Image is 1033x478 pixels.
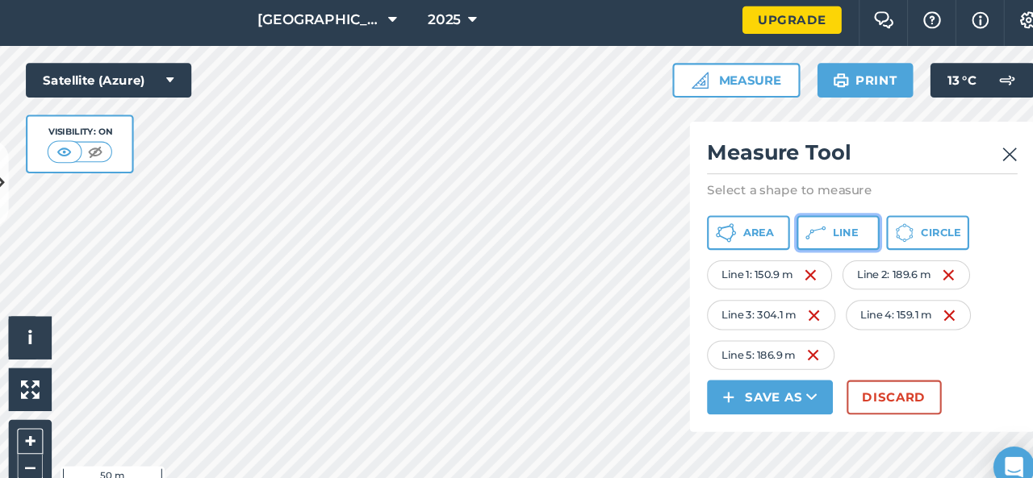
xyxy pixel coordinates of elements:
button: Circle [878,207,956,239]
button: Measure [678,64,797,97]
img: A question mark icon [911,16,931,32]
button: – [65,430,89,454]
img: svg+xml;base64,PD94bWwgdmVyc2lvbj0iMS4wIiBlbmNvZGluZz0idXRmLTgiPz4KPCEtLSBHZW5lcmF0b3I6IEFkb2JlIE... [9,136,31,159]
div: Open Intercom Messenger [978,423,1017,462]
button: 13 °C [919,64,1017,97]
img: svg+xml;base64,PHN2ZyB4bWxucz0iaHR0cDovL3d3dy53My5vcmcvMjAwMC9zdmciIHdpZHRoPSIxNyIgaGVpZ2h0PSIxNy... [958,15,974,34]
button: i [56,301,97,342]
h2: Measure Tool [710,135,1001,168]
div: Line 5 : 186.9 m [710,324,830,351]
a: Upgrade [743,11,836,37]
div: Line 2 : 189.6 m [837,249,956,276]
span: Circle [910,217,947,230]
img: svg+xml;base64,PHN2ZyB4bWxucz0iaHR0cDovL3d3dy53My5vcmcvMjAwMC9zdmciIHdpZHRoPSI1NiIgaGVpZ2h0PSI2MC... [9,95,31,119]
button: Line [794,207,872,239]
img: svg+xml;base64,PD94bWwgdmVyc2lvbj0iMS4wIiBlbmNvZGluZz0idXRmLTgiPz4KPCEtLSBHZW5lcmF0b3I6IEFkb2JlIE... [9,337,31,361]
button: Satellite (Azure) [73,64,228,97]
img: svg+xml;base64,PD94bWwgdmVyc2lvbj0iMS4wIiBlbmNvZGluZz0idXRmLTgiPz4KPCEtLSBHZW5lcmF0b3I6IEFkb2JlIE... [9,377,31,401]
span: Area [744,217,772,230]
div: Line 1 : 150.9 m [710,249,827,276]
img: svg+xml;base64,PD94bWwgdmVyc2lvbj0iMS4wIiBlbmNvZGluZz0idXRmLTgiPz4KPCEtLSBHZW5lcmF0b3I6IEFkb2JlIE... [9,55,31,79]
div: Line 4 : 159.1 m [840,286,957,314]
img: svg+xml;base64,PHN2ZyB4bWxucz0iaHR0cDovL3d3dy53My5vcmcvMjAwMC9zdmciIHdpZHRoPSIxNiIgaGVpZ2h0PSIyNC... [801,253,813,272]
img: Four arrows, one pointing top left, one top right, one bottom right and the last bottom left [68,361,86,379]
img: svg+xml;base64,PHN2ZyB4bWxucz0iaHR0cDovL3d3dy53My5vcmcvMjAwMC9zdmciIHdpZHRoPSIyMiIgaGVpZ2h0PSIzMC... [986,140,1001,160]
p: Select a shape to measure [710,175,1001,191]
button: Discard [841,361,930,393]
img: fieldmargin Logo [16,11,40,37]
span: 13 ° C [935,64,962,97]
img: svg+xml;base64,PHN2ZyB4bWxucz0iaHR0cDovL3d3dy53My5vcmcvMjAwMC9zdmciIHdpZHRoPSI1MCIgaGVpZ2h0PSI0MC... [98,139,119,156]
img: svg+xml;base64,PHN2ZyB4bWxucz0iaHR0cDovL3d3dy53My5vcmcvMjAwMC9zdmciIHdpZHRoPSIxNiIgaGVpZ2h0PSIyNC... [804,291,817,310]
img: svg+xml;base64,PD94bWwgdmVyc2lvbj0iMS4wIiBlbmNvZGluZz0idXRmLTgiPz4KPCEtLSBHZW5lcmF0b3I6IEFkb2JlIE... [975,64,1007,97]
button: + [65,406,89,430]
img: Two speech bubbles overlapping with the left bubble in the forefront [866,16,885,32]
img: svg+xml;base64,PHN2ZyB4bWxucz0iaHR0cDovL3d3dy53My5vcmcvMjAwMC9zdmciIHdpZHRoPSIxNiIgaGVpZ2h0PSIyNC... [931,291,943,310]
img: svg+xml;base64,PHN2ZyB4bWxucz0iaHR0cDovL3d3dy53My5vcmcvMjAwMC9zdmciIHdpZHRoPSIxNCIgaGVpZ2h0PSIyNC... [725,368,736,387]
img: svg+xml;base64,PHN2ZyB4bWxucz0iaHR0cDovL3d3dy53My5vcmcvMjAwMC9zdmciIHdpZHRoPSI1NiIgaGVpZ2h0PSI2MC... [9,216,31,240]
img: svg+xml;base64,PD94bWwgdmVyc2lvbj0iMS4wIiBlbmNvZGluZz0idXRmLTgiPz4KPCEtLSBHZW5lcmF0b3I6IEFkb2JlIE... [9,418,31,441]
img: A cog icon [1002,16,1021,32]
img: svg+xml;base64,PD94bWwgdmVyc2lvbj0iMS4wIiBlbmNvZGluZz0idXRmLTgiPz4KPCEtLSBHZW5lcmF0b3I6IEFkb2JlIE... [9,297,31,321]
span: [GEOGRAPHIC_DATA] [289,15,405,34]
button: Area [710,207,788,239]
div: Line 3 : 304.1 m [710,286,830,314]
img: svg+xml;base64,PHN2ZyB4bWxucz0iaHR0cDovL3d3dy53My5vcmcvMjAwMC9zdmciIHdpZHRoPSI1NiIgaGVpZ2h0PSI2MC... [9,176,31,200]
div: Visibility: On [93,123,154,135]
span: i [74,311,79,331]
button: Print [813,64,904,97]
img: svg+xml;base64,PHN2ZyB4bWxucz0iaHR0cDovL3d3dy53My5vcmcvMjAwMC9zdmciIHdpZHRoPSIxNiIgaGVpZ2h0PSIyNC... [930,253,943,272]
img: svg+xml;base64,PHN2ZyB4bWxucz0iaHR0cDovL3d3dy53My5vcmcvMjAwMC9zdmciIHdpZHRoPSIxOSIgaGVpZ2h0PSIyNC... [828,71,843,90]
img: svg+xml;base64,PD94bWwgdmVyc2lvbj0iMS4wIiBlbmNvZGluZz0idXRmLTgiPz4KPCEtLSBHZW5lcmF0b3I6IEFkb2JlIE... [9,256,31,281]
img: svg+xml;base64,PHN2ZyB4bWxucz0iaHR0cDovL3d3dy53My5vcmcvMjAwMC9zdmciIHdpZHRoPSIxNiIgaGVpZ2h0PSIyNC... [803,328,816,347]
img: svg+xml;base64,PHN2ZyB4bWxucz0iaHR0cDovL3d3dy53My5vcmcvMjAwMC9zdmciIHdpZHRoPSI1MCIgaGVpZ2h0PSI0MC... [128,139,148,156]
img: Ruler icon [696,73,712,89]
span: 2025 [449,15,479,34]
span: Line [828,217,851,230]
button: Save as [710,361,828,393]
